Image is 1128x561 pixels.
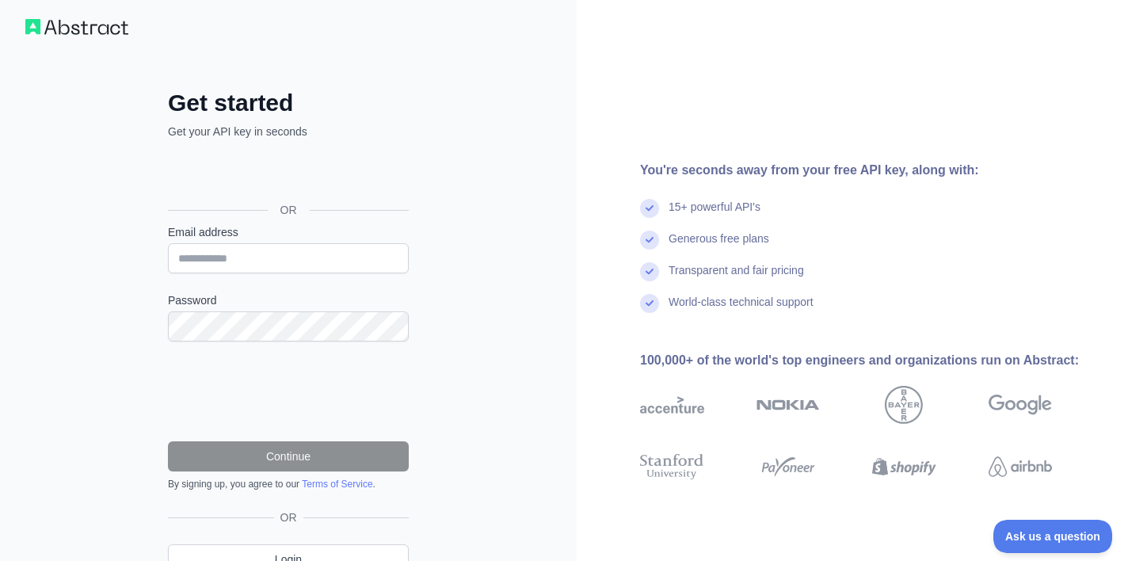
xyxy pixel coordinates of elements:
div: You're seconds away from your free API key, along with: [640,161,1103,180]
img: check mark [640,199,659,218]
button: Continue [168,441,409,471]
iframe: Toggle Customer Support [993,520,1112,553]
span: OR [274,509,303,525]
div: 100,000+ of the world's top engineers and organizations run on Abstract: [640,351,1103,370]
div: By signing up, you agree to our . [168,478,409,490]
img: bayer [885,386,923,424]
img: shopify [872,451,936,483]
img: Workflow [25,19,128,35]
div: World-class technical support [669,294,814,326]
img: accenture [640,386,704,424]
img: google [989,386,1053,424]
a: Terms of Service [302,479,372,490]
h2: Get started [168,89,409,117]
iframe: Sign in with Google Button [160,157,413,192]
span: OR [268,202,310,218]
img: stanford university [640,451,704,483]
img: payoneer [756,451,821,483]
img: check mark [640,294,659,313]
iframe: reCAPTCHA [168,361,409,422]
label: Password [168,292,409,308]
p: Get your API key in seconds [168,124,409,139]
img: check mark [640,231,659,250]
img: check mark [640,262,659,281]
img: nokia [756,386,821,424]
div: 15+ powerful API's [669,199,760,231]
label: Email address [168,224,409,240]
div: Transparent and fair pricing [669,262,804,294]
img: airbnb [989,451,1053,483]
div: Sign in with Google. Opens in new tab [168,157,406,192]
div: Generous free plans [669,231,769,262]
